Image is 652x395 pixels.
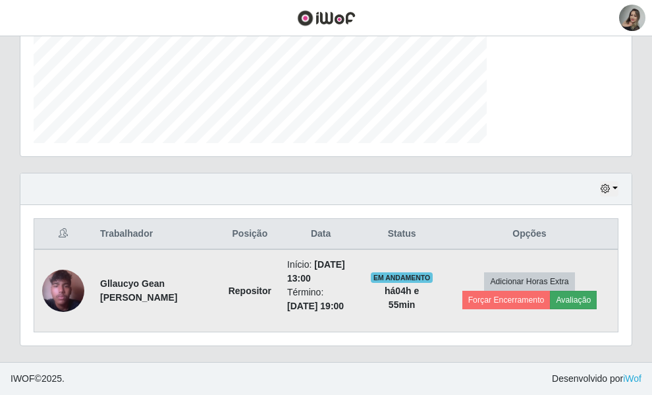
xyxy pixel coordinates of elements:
[462,291,551,309] button: Forçar Encerramento
[550,291,597,309] button: Avaliação
[623,373,641,384] a: iWof
[287,259,345,284] time: [DATE] 13:00
[371,272,433,283] span: EM ANDAMENTO
[385,286,419,310] strong: há 04 h e 55 min
[362,219,441,250] th: Status
[221,219,279,250] th: Posição
[279,219,362,250] th: Data
[297,10,356,26] img: CoreUI Logo
[42,253,84,328] img: 1750804753278.jpeg
[287,301,344,311] time: [DATE] 19:00
[287,286,354,313] li: Término:
[441,219,618,250] th: Opções
[287,258,354,286] li: Início:
[484,272,574,291] button: Adicionar Horas Extra
[11,373,35,384] span: IWOF
[92,219,221,250] th: Trabalhador
[11,372,65,386] span: © 2025 .
[552,372,641,386] span: Desenvolvido por
[229,286,271,296] strong: Repositor
[100,278,177,303] strong: Gllaucyo Gean [PERSON_NAME]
